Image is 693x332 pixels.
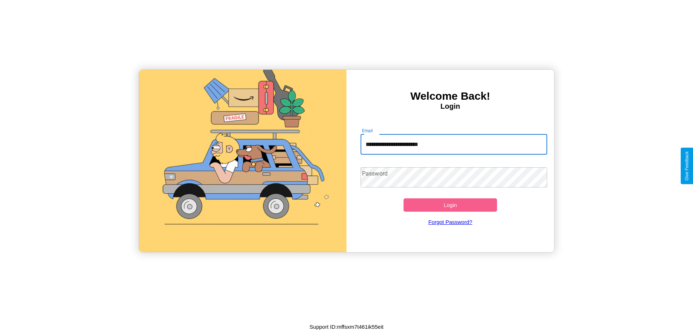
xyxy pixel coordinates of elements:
[310,322,384,332] p: Support ID: mffsxm7t461ik55eit
[404,198,497,212] button: Login
[357,212,544,232] a: Forgot Password?
[346,102,554,111] h4: Login
[346,90,554,102] h3: Welcome Back!
[684,151,689,181] div: Give Feedback
[139,70,346,252] img: gif
[362,128,373,134] label: Email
